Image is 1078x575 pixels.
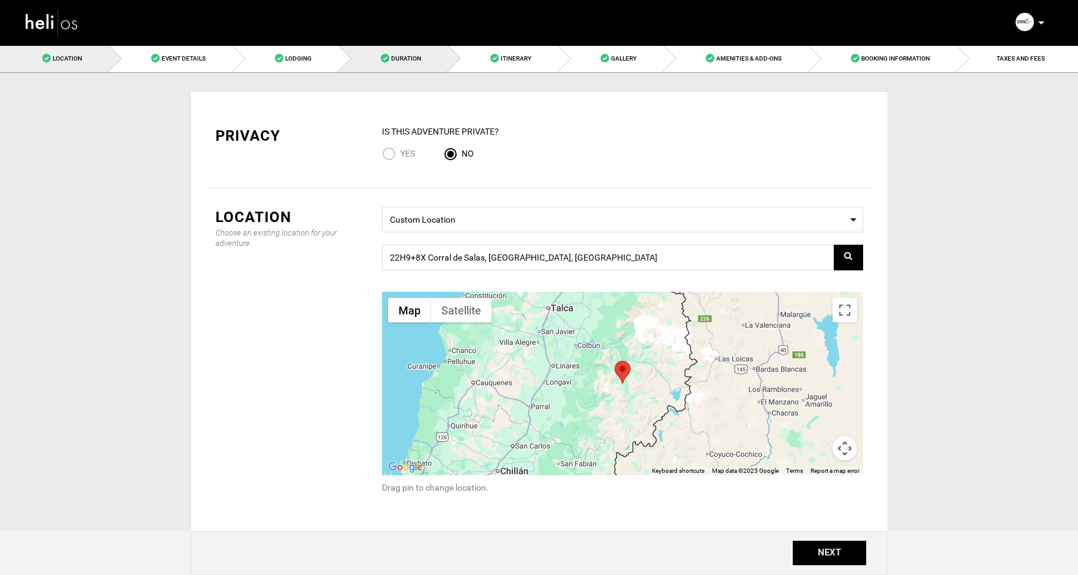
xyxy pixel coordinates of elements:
[431,298,492,322] button: Show satellite imagery
[400,149,415,158] span: Yes
[861,55,930,62] span: Booking Information
[382,207,863,232] span: Select box activate
[997,55,1045,62] span: TAXES AND FEES
[391,55,421,62] span: Duration
[716,55,782,62] span: Amenities & Add-Ons
[810,467,859,474] a: Report a map error
[385,459,425,475] a: Open this area in Google Maps (opens a new window)
[385,459,425,475] img: Google
[388,298,431,322] button: Show street map
[786,467,803,474] a: Terms
[501,55,531,62] span: Itinerary
[611,55,637,62] span: Gallery
[462,149,474,158] span: No
[285,55,312,62] span: Lodging
[1016,13,1034,31] img: 2fc09df56263535bfffc428f72fcd4c8.png
[390,210,855,226] span: Custom Location
[382,481,863,494] div: Drag pin to change location.
[833,298,857,322] button: Toggle fullscreen view
[793,541,866,565] button: NEXT
[382,245,863,270] input: Search
[53,55,82,62] span: Location
[652,467,705,475] button: Keyboard shortcuts
[162,55,206,62] span: Event Details
[215,207,364,228] div: Location
[382,125,863,138] div: IS this Adventure Private?
[24,7,80,39] img: heli-logo
[712,467,779,474] span: Map data ©2025 Google
[833,436,857,461] button: Map camera controls
[215,125,364,146] div: Privacy
[215,228,364,248] div: Choose an existing location for your adventure.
